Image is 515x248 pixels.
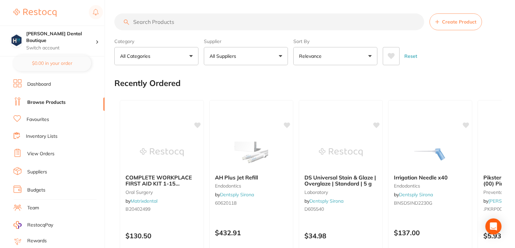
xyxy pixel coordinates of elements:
a: Suppliers [27,169,47,175]
p: Switch account [26,45,96,51]
b: DS Universal Stain & Glaze | Overglaze | Standard | 5 g [304,174,377,187]
b: Irrigation Needle x40 [394,174,467,180]
label: Supplier [204,38,288,44]
img: Harris Dental Boutique [10,34,23,46]
small: endodontics [215,183,288,189]
a: Budgets [27,187,45,194]
a: Inventory Lists [26,133,58,140]
img: AH Plus Jet Refill [229,135,273,169]
img: DS Universal Stain & Glaze | Overglaze | Standard | 5 g [319,135,363,169]
p: $130.50 [125,232,198,240]
small: laboratory [304,190,377,195]
span: by [394,192,433,198]
img: Restocq Logo [13,9,57,17]
b: AH Plus Jet Refill [215,174,288,180]
a: Dentsply Sirona [220,192,254,198]
img: Irrigation Needle x40 [408,135,452,169]
label: Sort By [293,38,377,44]
small: oral surgery [125,190,198,195]
button: Relevance [293,47,377,65]
img: RestocqPay [13,221,22,229]
a: Dentsply Sirona [309,198,343,204]
img: COMPLETE WORKPLACE FIRST AID KIT 1-15 PEOPLE [140,135,184,169]
button: Reset [402,47,419,65]
span: by [304,198,343,204]
p: $432.91 [215,229,288,237]
a: Dentsply Sirona [399,192,433,198]
a: Matrixdental [131,198,157,204]
small: D605540 [304,206,377,212]
small: 60620118 [215,200,288,206]
a: RestocqPay [13,221,53,229]
a: View Orders [27,151,54,157]
button: All Categories [114,47,198,65]
h4: Harris Dental Boutique [26,31,96,44]
h2: Recently Ordered [114,79,181,88]
span: RestocqPay [27,222,53,229]
p: $34.98 [304,232,377,240]
button: $0.00 in your order [13,55,91,71]
small: BNSDSIND2230G [394,200,467,206]
p: $137.00 [394,229,467,237]
p: All Categories [120,53,153,59]
input: Search Products [114,13,424,30]
a: Dashboard [27,81,51,88]
a: Restocq Logo [13,5,57,20]
button: All Suppliers [204,47,288,65]
button: Create Product [430,13,482,30]
a: Rewards [27,238,47,244]
a: Browse Products [27,99,66,106]
p: All Suppliers [210,53,239,59]
a: Team [27,205,39,211]
small: endodontics [394,183,467,189]
span: by [125,198,157,204]
span: by [215,192,254,198]
p: Relevance [299,53,324,59]
span: Create Product [442,19,476,25]
label: Category [114,38,198,44]
div: Open Intercom Messenger [485,218,502,235]
small: B20402499 [125,206,198,212]
b: COMPLETE WORKPLACE FIRST AID KIT 1-15 PEOPLE [125,174,198,187]
a: Favourites [27,116,49,123]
